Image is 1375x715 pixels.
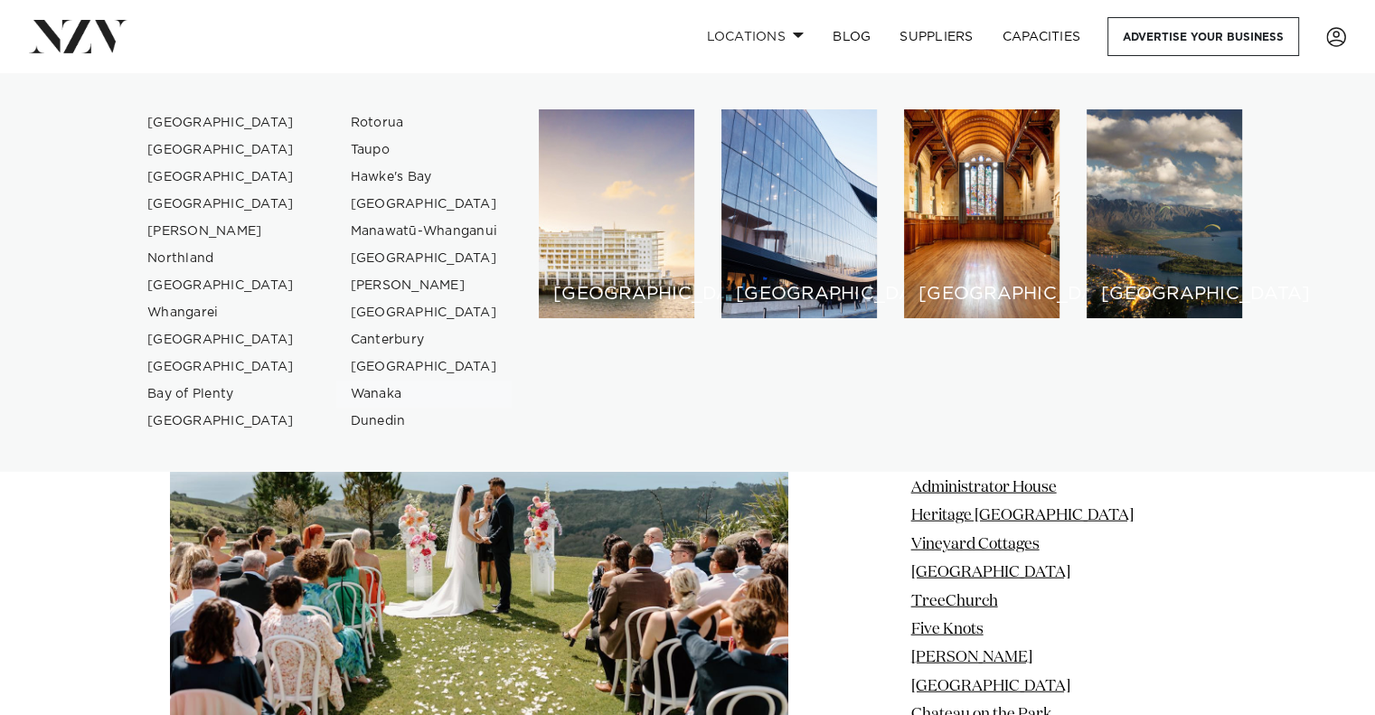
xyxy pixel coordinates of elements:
[336,299,513,326] a: [GEOGRAPHIC_DATA]
[336,136,513,164] a: Taupo
[911,480,1057,495] a: Administrator House
[1087,109,1242,318] a: Queenstown venues [GEOGRAPHIC_DATA]
[818,17,885,56] a: BLOG
[133,245,309,272] a: Northland
[988,17,1096,56] a: Capacities
[336,353,513,381] a: [GEOGRAPHIC_DATA]
[336,109,513,136] a: Rotorua
[133,299,309,326] a: Whangarei
[885,17,987,56] a: SUPPLIERS
[336,245,513,272] a: [GEOGRAPHIC_DATA]
[918,285,1045,304] h6: [GEOGRAPHIC_DATA]
[133,136,309,164] a: [GEOGRAPHIC_DATA]
[133,164,309,191] a: [GEOGRAPHIC_DATA]
[336,408,513,435] a: Dunedin
[911,565,1070,580] a: [GEOGRAPHIC_DATA]
[336,272,513,299] a: [PERSON_NAME]
[29,20,127,52] img: nzv-logo.png
[692,17,818,56] a: Locations
[133,191,309,218] a: [GEOGRAPHIC_DATA]
[336,218,513,245] a: Manawatū-Whanganui
[911,593,998,608] a: TreeChurch
[133,218,309,245] a: [PERSON_NAME]
[133,272,309,299] a: [GEOGRAPHIC_DATA]
[133,408,309,435] a: [GEOGRAPHIC_DATA]
[336,381,513,408] a: Wanaka
[721,109,877,318] a: Wellington venues [GEOGRAPHIC_DATA]
[736,285,862,304] h6: [GEOGRAPHIC_DATA]
[904,109,1060,318] a: Christchurch venues [GEOGRAPHIC_DATA]
[336,191,513,218] a: [GEOGRAPHIC_DATA]
[553,285,680,304] h6: [GEOGRAPHIC_DATA]
[911,537,1040,552] a: Vineyard Cottages
[133,326,309,353] a: [GEOGRAPHIC_DATA]
[133,381,309,408] a: Bay of Plenty
[133,109,309,136] a: [GEOGRAPHIC_DATA]
[911,650,1032,665] a: [PERSON_NAME]
[336,164,513,191] a: Hawke's Bay
[539,109,694,318] a: Auckland venues [GEOGRAPHIC_DATA]
[336,326,513,353] a: Canterbury
[1101,285,1228,304] h6: [GEOGRAPHIC_DATA]
[1107,17,1299,56] a: Advertise your business
[911,508,1134,523] a: Heritage [GEOGRAPHIC_DATA]
[911,679,1070,694] a: [GEOGRAPHIC_DATA]
[133,353,309,381] a: [GEOGRAPHIC_DATA]
[911,622,984,637] a: Five Knots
